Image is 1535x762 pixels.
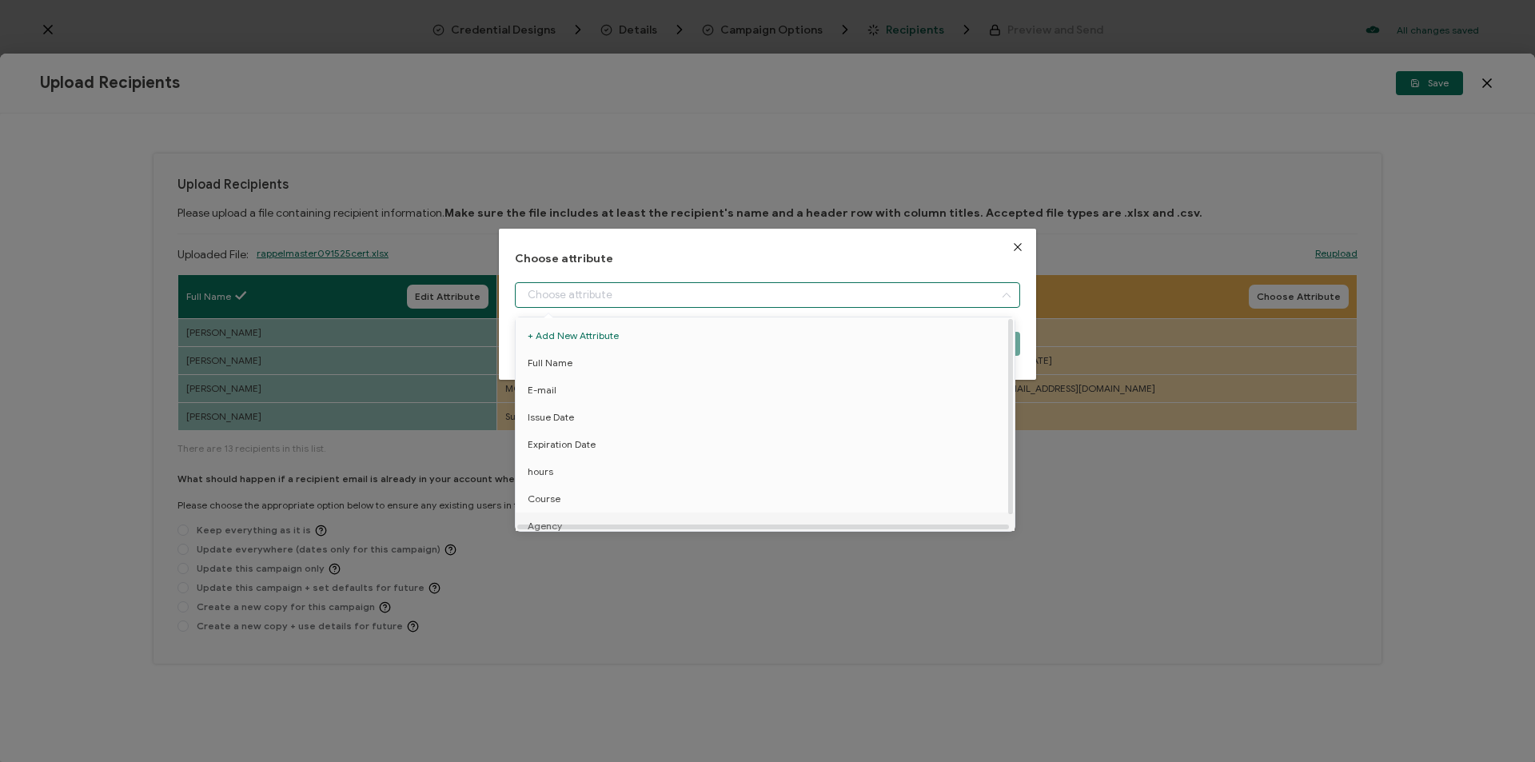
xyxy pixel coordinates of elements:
[499,229,1036,380] div: dialog
[1455,685,1535,762] iframe: Chat Widget
[528,458,553,485] span: hours
[515,282,1020,308] input: Choose attribute
[528,377,556,404] span: E-mail
[528,513,562,540] span: Agency
[528,485,560,513] span: Course
[515,253,1020,266] h1: Choose attribute
[528,322,1008,349] span: + Add New Attribute
[999,229,1036,265] button: Close
[528,404,574,431] span: Issue Date
[528,431,596,458] span: Expiration Date
[528,349,572,377] span: Full Name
